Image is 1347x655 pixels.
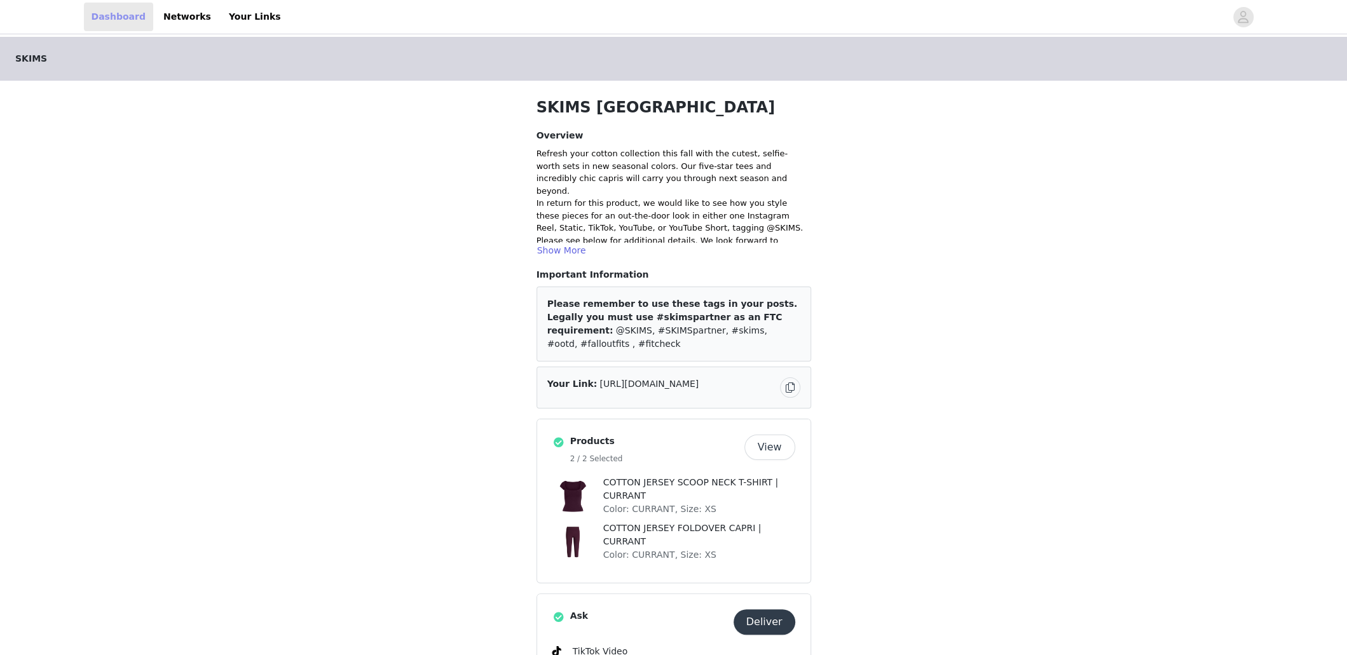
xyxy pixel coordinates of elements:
a: Your Links [221,3,289,31]
a: View [744,443,795,452]
p: Color: CURRANT, Size: XS [603,503,795,516]
h4: Ask [570,609,728,623]
p: Important Information [537,268,811,281]
button: Show More [537,243,587,258]
p: Please see below for additional details. We look forward to sharing this with you! [537,234,811,259]
span: [URL][DOMAIN_NAME] [599,379,699,389]
span: Your Link: [547,379,598,389]
p: COTTON JERSEY SCOOP NECK T-SHIRT | CURRANT [603,476,795,503]
p: Color: CURRANT, Size: XS [603,548,795,562]
span: Please remember to use these tags in your posts. Legally you must use #skimspartner as an FTC req... [547,299,798,335]
h4: Overview [537,129,811,142]
p: In return for this product, we would like to see how you style these pieces for an out-the-door l... [537,197,811,234]
button: View [744,435,795,460]
a: Networks [156,3,219,31]
div: avatar [1237,7,1249,27]
p: Refresh your cotton collection this fall with the cutest, selfie-worth sets in new seasonal color... [537,147,811,197]
h1: SKIMS [GEOGRAPHIC_DATA] [537,96,811,119]
a: Deliver [734,618,795,627]
a: Dashboard [84,3,153,31]
div: Products [537,419,811,583]
span: @SKIMS, #SKIMSpartner, #skims, #ootd, #falloutfits , #fitcheck [547,325,767,349]
p: COTTON JERSEY FOLDOVER CAPRI | CURRANT [603,522,795,548]
span: SKIMS [15,52,47,65]
h5: 2 / 2 Selected [570,453,739,464]
h4: Products [570,435,739,448]
button: Deliver [734,609,795,635]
